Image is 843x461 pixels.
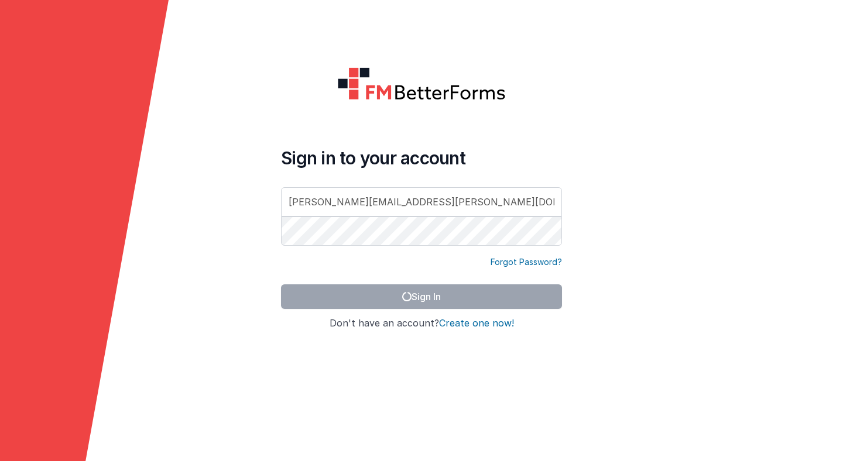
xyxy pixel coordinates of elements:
a: Forgot Password? [491,256,562,268]
h4: Don't have an account? [281,318,562,329]
input: Email Address [281,187,562,216]
button: Sign In [281,284,562,309]
button: Create one now! [439,318,514,329]
h4: Sign in to your account [281,147,562,168]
